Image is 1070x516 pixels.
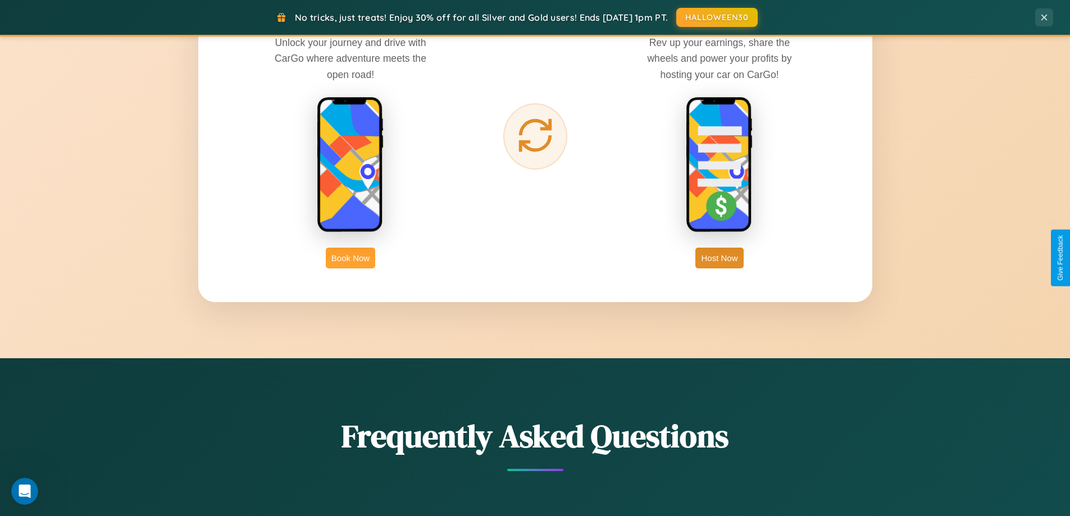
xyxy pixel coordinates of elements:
h2: Frequently Asked Questions [198,414,872,458]
button: Book Now [326,248,375,268]
button: HALLOWEEN30 [676,8,758,27]
iframe: Intercom live chat [11,478,38,505]
img: rent phone [317,97,384,234]
img: host phone [686,97,753,234]
div: Give Feedback [1057,235,1064,281]
p: Rev up your earnings, share the wheels and power your profits by hosting your car on CarGo! [635,35,804,82]
p: Unlock your journey and drive with CarGo where adventure meets the open road! [266,35,435,82]
span: No tricks, just treats! Enjoy 30% off for all Silver and Gold users! Ends [DATE] 1pm PT. [295,12,668,23]
button: Host Now [695,248,743,268]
